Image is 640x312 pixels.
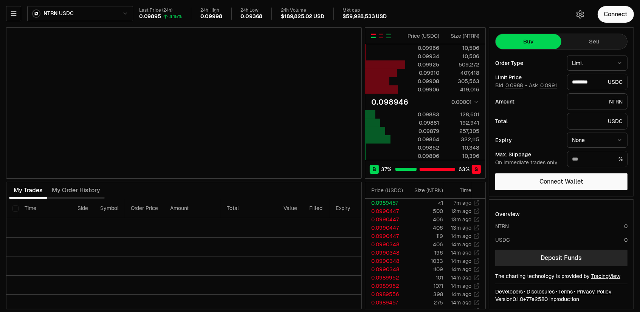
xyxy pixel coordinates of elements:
[365,273,406,282] td: 0.0989952
[406,224,443,232] td: 406
[12,205,19,212] button: Select all
[567,151,628,167] div: %
[412,187,443,194] div: Size ( NTRN )
[495,288,523,295] a: Developers
[451,283,471,289] time: 14m ago
[576,288,612,295] a: Privacy Policy
[365,249,406,257] td: 0.0990348
[71,199,94,218] th: Side
[495,295,628,303] div: Version 0.1.0 + in production
[451,299,471,306] time: 14m ago
[406,249,443,257] td: 196
[365,232,406,240] td: 0.0990447
[406,77,439,85] div: 0.09908
[365,282,406,290] td: 0.0989952
[406,136,439,143] div: 0.09864
[370,33,377,39] button: Show Buy and Sell Orders
[365,215,406,224] td: 0.0990447
[241,8,263,13] div: 24h Low
[386,33,392,39] button: Show Buy Orders Only
[567,133,628,148] button: None
[371,187,406,194] div: Price ( USDC )
[495,152,561,157] div: Max. Slippage
[567,74,628,90] div: USDC
[381,165,392,173] span: 37 %
[169,14,182,20] div: 4.15%
[406,257,443,265] td: 1033
[449,187,471,194] div: Time
[378,33,384,39] button: Show Sell Orders Only
[446,61,479,68] div: 509,272
[495,99,561,104] div: Amount
[527,288,555,295] a: Disclosures
[591,273,620,280] a: TradingView
[59,10,73,17] span: USDC
[495,173,628,190] button: Connect Wallet
[495,137,561,143] div: Expiry
[406,69,439,77] div: 0.09910
[495,60,561,66] div: Order Type
[406,44,439,52] div: 0.09966
[343,8,387,13] div: Mkt cap
[449,97,479,107] button: 0.00001
[495,119,561,124] div: Total
[365,298,406,307] td: 0.0989457
[125,199,164,218] th: Order Price
[495,210,520,218] div: Overview
[406,232,443,240] td: 119
[446,69,479,77] div: 407,418
[451,233,471,239] time: 14m ago
[624,222,628,230] div: 0
[406,273,443,282] td: 101
[474,165,478,173] span: S
[446,144,479,151] div: 10,348
[19,199,71,218] th: Time
[406,32,439,40] div: Price ( USDC )
[446,127,479,135] div: 257,305
[330,199,381,218] th: Expiry
[365,240,406,249] td: 0.0990348
[495,272,628,280] div: The charting technology is provided by
[624,236,628,244] div: 0
[406,215,443,224] td: 406
[446,119,479,127] div: 192,941
[406,53,439,60] div: 0.09934
[446,77,479,85] div: 305,563
[43,10,57,17] span: NTRN
[505,82,524,88] button: 0.0988
[598,6,634,23] button: Connect
[277,199,303,218] th: Value
[6,28,361,178] iframe: Financial Chart
[365,224,406,232] td: 0.0990447
[406,298,443,307] td: 275
[451,274,471,281] time: 14m ago
[406,265,443,273] td: 1109
[561,34,627,49] button: Sell
[567,93,628,110] div: NTRN
[446,44,479,52] div: 10,506
[529,82,558,89] span: Ask
[164,199,221,218] th: Amount
[567,113,628,130] div: USDC
[343,13,387,20] div: $59,928,533 USD
[446,111,479,118] div: 128,601
[365,265,406,273] td: 0.0990348
[495,222,509,230] div: NTRN
[9,183,47,198] button: My Trades
[451,266,471,273] time: 14m ago
[406,61,439,68] div: 0.09925
[33,10,40,17] img: NTRN Logo
[139,8,182,13] div: Last Price (24h)
[406,207,443,215] td: 500
[221,199,277,218] th: Total
[406,282,443,290] td: 1071
[495,159,561,166] div: On immediate trades only
[406,240,443,249] td: 406
[567,56,628,71] button: Limit
[139,13,161,20] div: 0.09895
[406,152,439,160] div: 0.09806
[496,34,561,49] button: Buy
[495,250,628,266] a: Deposit Funds
[451,241,471,248] time: 14m ago
[446,53,479,60] div: 10,506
